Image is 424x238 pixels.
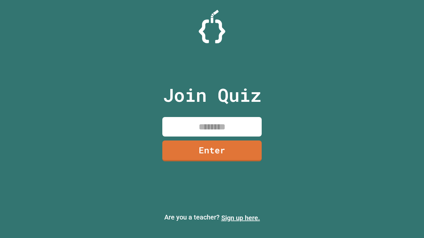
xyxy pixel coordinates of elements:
img: Logo.svg [199,10,225,43]
a: Enter [162,140,262,161]
p: Are you a teacher? [5,212,419,223]
a: Sign up here. [221,214,260,222]
iframe: chat widget [396,212,417,231]
iframe: chat widget [369,183,417,211]
p: Join Quiz [163,81,261,109]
